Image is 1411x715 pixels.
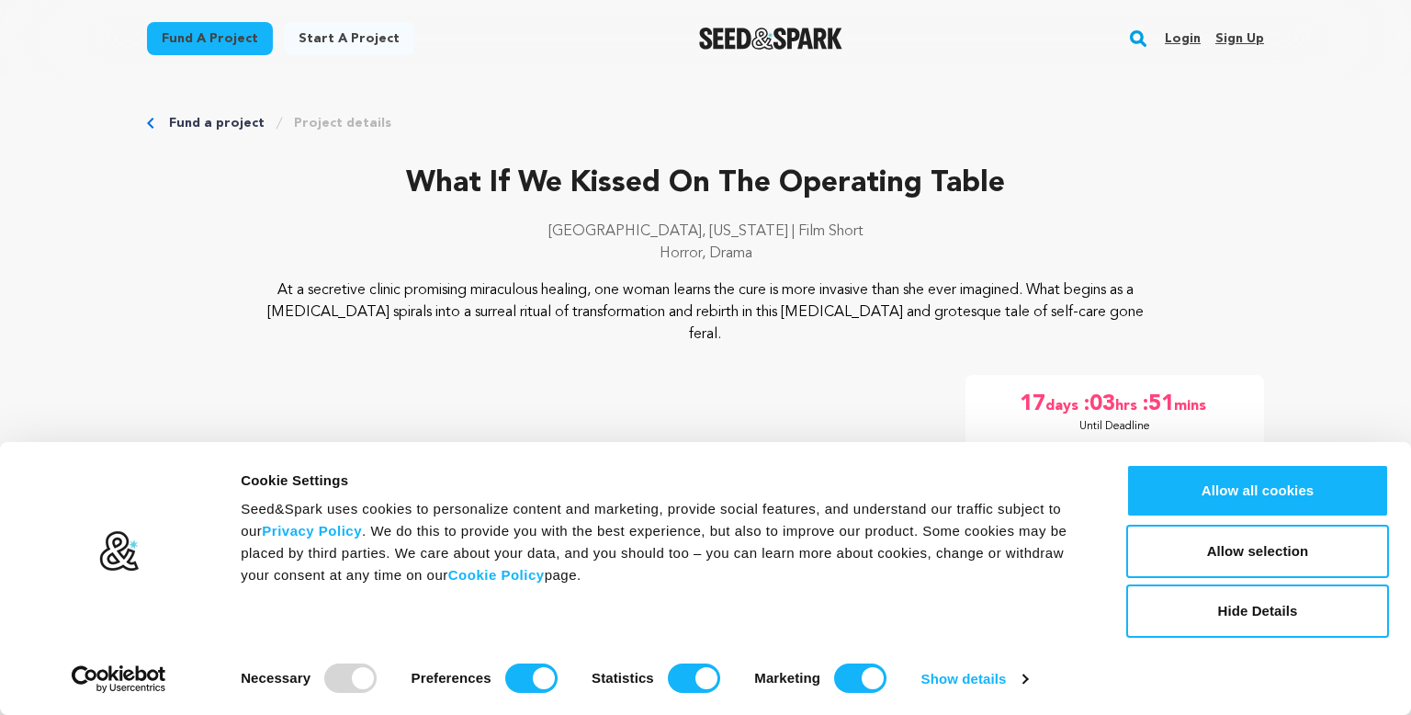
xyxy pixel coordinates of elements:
[1082,390,1115,419] span: :03
[412,670,491,686] strong: Preferences
[1115,390,1141,419] span: hrs
[699,28,843,50] img: Seed&Spark Logo Dark Mode
[1174,390,1210,419] span: mins
[241,498,1085,586] div: Seed&Spark uses cookies to personalize content and marketing, provide social features, and unders...
[921,665,1028,693] a: Show details
[1079,419,1150,434] p: Until Deadline
[241,670,310,686] strong: Necessary
[1045,390,1082,419] span: days
[699,28,843,50] a: Seed&Spark Homepage
[240,656,241,657] legend: Consent Selection
[448,567,545,583] a: Cookie Policy
[1215,24,1264,53] a: Sign up
[1126,464,1389,517] button: Allow all cookies
[98,530,140,573] img: logo
[39,665,199,693] a: Usercentrics Cookiebot - opens in a new window
[284,22,414,55] a: Start a project
[241,470,1085,492] div: Cookie Settings
[1020,390,1045,419] span: 17
[169,114,265,132] a: Fund a project
[754,670,820,686] strong: Marketing
[1126,584,1389,638] button: Hide Details
[147,243,1264,265] p: Horror, Drama
[147,221,1264,243] p: [GEOGRAPHIC_DATA], [US_STATE] | Film Short
[259,279,1153,346] p: At a secretive clinic promising miraculous healing, one woman learns the cure is more invasive th...
[147,114,1264,132] div: Breadcrumb
[294,114,391,132] a: Project details
[262,523,362,539] a: Privacy Policy
[592,670,654,686] strong: Statistics
[1141,390,1174,419] span: :51
[147,22,273,55] a: Fund a project
[1126,525,1389,578] button: Allow selection
[147,162,1264,206] p: What If We Kissed On The Operating Table
[1165,24,1201,53] a: Login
